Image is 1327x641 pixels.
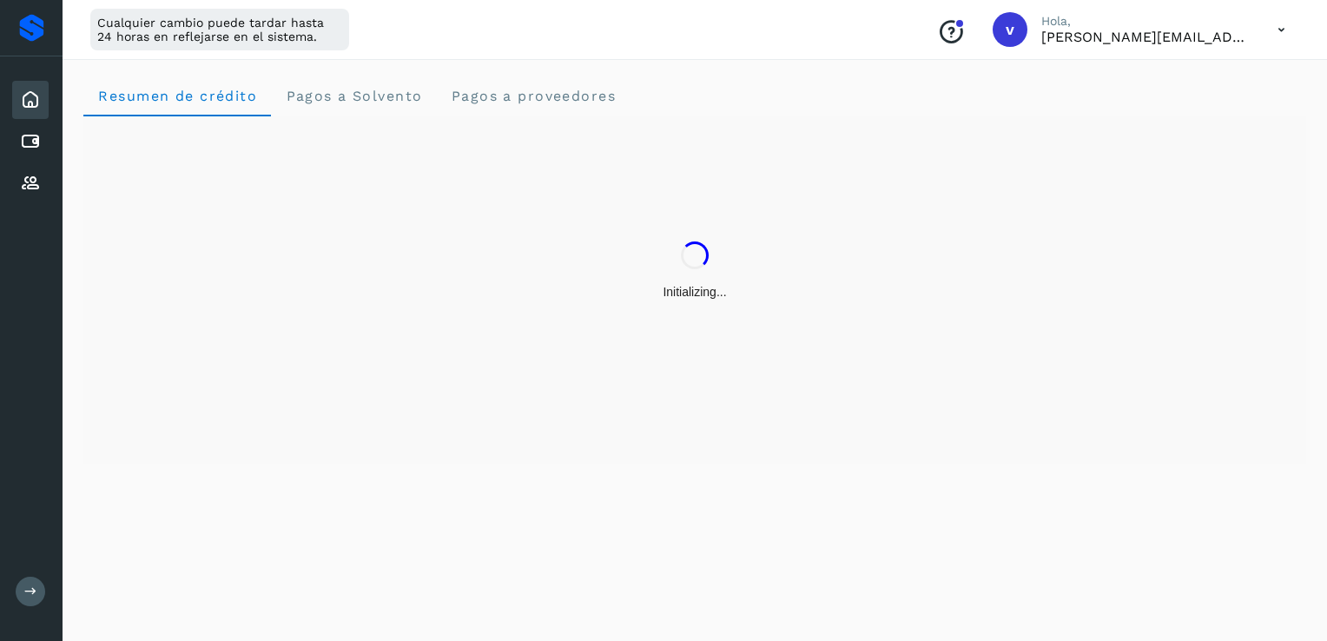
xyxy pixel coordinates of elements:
[1041,29,1250,45] p: victor.romero@fidum.com.mx
[1041,14,1250,29] p: Hola,
[90,9,349,50] div: Cualquier cambio puede tardar hasta 24 horas en reflejarse en el sistema.
[12,81,49,119] div: Inicio
[450,88,616,104] span: Pagos a proveedores
[97,88,257,104] span: Resumen de crédito
[12,164,49,202] div: Proveedores
[12,122,49,161] div: Cuentas por pagar
[285,88,422,104] span: Pagos a Solvento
